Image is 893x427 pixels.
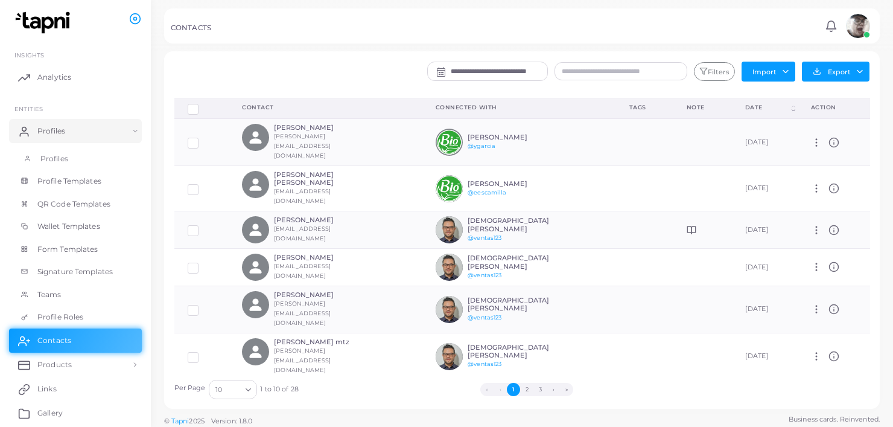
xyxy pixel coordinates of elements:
[37,289,62,300] span: Teams
[436,343,463,370] img: avatar
[468,272,501,278] a: @ventas123
[9,65,142,89] a: Analytics
[802,62,869,82] button: Export
[468,189,506,196] a: @eescamilla
[468,143,495,149] a: @ygarcia
[274,347,331,373] small: [PERSON_NAME][EMAIL_ADDRESS][DOMAIN_NAME]
[436,129,463,156] img: avatar
[37,244,98,255] span: Form Templates
[247,344,264,360] svg: person fill
[745,184,784,193] div: [DATE]
[9,238,142,261] a: Form Templates
[436,216,463,243] img: avatar
[37,408,63,419] span: Gallery
[274,171,363,187] h6: [PERSON_NAME] [PERSON_NAME]
[171,24,211,32] h5: CONTACTS
[789,414,880,425] span: Business cards. Reinvented.
[274,263,331,279] small: [EMAIL_ADDRESS][DOMAIN_NAME]
[468,217,556,233] h6: [DEMOGRAPHIC_DATA][PERSON_NAME]
[274,254,363,262] h6: [PERSON_NAME]
[694,62,735,82] button: Filters
[37,359,72,370] span: Products
[247,259,264,275] svg: person fill
[468,254,556,270] h6: [DEMOGRAPHIC_DATA][PERSON_NAME]
[37,126,65,136] span: Profiles
[274,291,363,299] h6: [PERSON_NAME]
[274,133,331,159] small: [PERSON_NAME][EMAIL_ADDRESS][DOMAIN_NAME]
[9,147,142,170] a: Profiles
[436,175,463,202] img: avatar
[468,133,556,141] h6: [PERSON_NAME]
[9,283,142,306] a: Teams
[223,383,241,396] input: Search for option
[247,297,264,313] svg: person fill
[164,416,252,426] span: ©
[299,383,755,396] ul: Pagination
[37,72,71,83] span: Analytics
[547,383,560,396] button: Go to next page
[9,260,142,283] a: Signature Templates
[9,353,142,377] a: Products
[745,103,789,112] div: Date
[436,103,603,112] div: Connected With
[274,338,363,346] h6: [PERSON_NAME] mtz
[811,103,857,112] div: action
[846,14,870,38] img: avatar
[274,300,331,326] small: [PERSON_NAME][EMAIL_ADDRESS][DOMAIN_NAME]
[842,14,873,38] a: avatar
[14,51,44,59] span: INSIGHTS
[174,98,229,118] th: Row-selection
[745,304,784,314] div: [DATE]
[37,384,57,394] span: Links
[37,176,101,187] span: Profile Templates
[468,344,556,359] h6: [DEMOGRAPHIC_DATA][PERSON_NAME]
[468,297,556,312] h6: [DEMOGRAPHIC_DATA][PERSON_NAME]
[174,384,206,393] label: Per Page
[274,188,331,204] small: [EMAIL_ADDRESS][DOMAIN_NAME]
[242,103,409,112] div: Contact
[247,176,264,193] svg: person fill
[436,296,463,323] img: avatar
[9,329,142,353] a: Contacts
[9,215,142,238] a: Wallet Templates
[37,266,113,277] span: Signature Templates
[9,306,142,329] a: Profile Roles
[745,138,784,147] div: [DATE]
[247,129,264,146] svg: person fill
[742,62,795,81] button: Import
[260,385,298,394] span: 1 to 10 of 28
[274,216,363,224] h6: [PERSON_NAME]
[14,105,43,112] span: ENTITIES
[11,11,78,34] img: logo
[274,124,363,132] h6: [PERSON_NAME]
[9,401,142,425] a: Gallery
[37,221,100,232] span: Wallet Templates
[9,170,142,193] a: Profile Templates
[520,383,533,396] button: Go to page 2
[9,119,142,143] a: Profiles
[211,417,253,425] span: Version: 1.8.0
[209,380,257,399] div: Search for option
[436,254,463,281] img: avatar
[40,153,68,164] span: Profiles
[560,383,573,396] button: Go to last page
[468,234,501,241] a: @ventas123
[215,384,222,396] span: 10
[9,193,142,216] a: QR Code Templates
[189,416,204,426] span: 2025
[507,383,520,396] button: Go to page 1
[247,222,264,238] svg: person fill
[37,335,71,346] span: Contacts
[745,225,784,235] div: [DATE]
[171,417,189,425] a: Tapni
[468,180,556,188] h6: [PERSON_NAME]
[468,314,501,321] a: @ventas123
[745,263,784,272] div: [DATE]
[745,352,784,361] div: [DATE]
[274,225,331,242] small: [EMAIL_ADDRESS][DOMAIN_NAME]
[37,199,110,210] span: QR Code Templates
[37,312,83,323] span: Profile Roles
[9,377,142,401] a: Links
[687,103,719,112] div: Note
